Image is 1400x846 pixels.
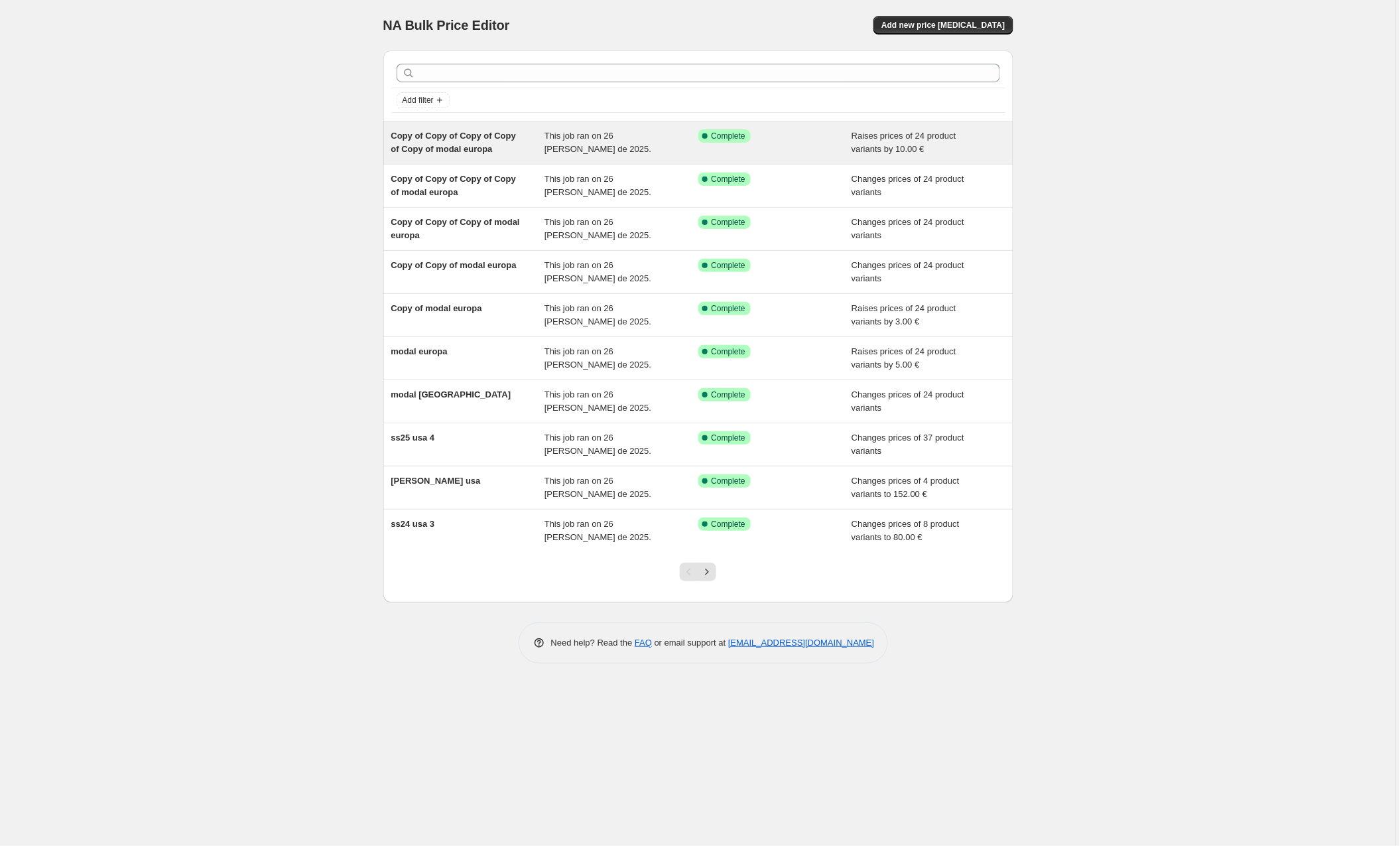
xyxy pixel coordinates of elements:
[391,476,481,486] span: [PERSON_NAME] usa
[712,519,745,529] span: Complete
[852,260,964,283] span: Changes prices of 24 product variants
[544,476,651,499] span: This job ran on 26 [PERSON_NAME] de 2025.
[712,389,745,400] span: Complete
[852,217,964,240] span: Changes prices of 24 product variants
[712,303,745,314] span: Complete
[635,638,652,648] a: FAQ
[712,476,745,486] span: Complete
[852,433,964,456] span: Changes prices of 37 product variants
[391,346,448,356] span: modal europa
[881,20,1005,31] span: Add new price [MEDICAL_DATA]
[544,260,651,283] span: This job ran on 26 [PERSON_NAME] de 2025.
[712,131,745,141] span: Complete
[712,174,745,184] span: Complete
[391,303,482,313] span: Copy of modal europa
[652,638,728,648] span: or email support at
[391,433,435,443] span: ss25 usa 4
[852,476,960,499] span: Changes prices of 4 product variants to 152.00 €
[852,519,960,542] span: Changes prices of 8 product variants to 80.00 €
[873,16,1013,35] button: Add new price [MEDICAL_DATA]
[852,131,956,154] span: Raises prices of 24 product variants by 10.00 €
[544,174,651,197] span: This job ran on 26 [PERSON_NAME] de 2025.
[544,519,651,542] span: This job ran on 26 [PERSON_NAME] de 2025.
[397,92,450,108] button: Add filter
[852,174,964,197] span: Changes prices of 24 product variants
[544,303,651,326] span: This job ran on 26 [PERSON_NAME] de 2025.
[712,260,745,271] span: Complete
[544,389,651,413] span: This job ran on 26 [PERSON_NAME] de 2025.
[852,303,956,326] span: Raises prices of 24 product variants by 3.00 €
[712,217,745,228] span: Complete
[391,260,517,270] span: Copy of Copy of modal europa
[852,389,964,413] span: Changes prices of 24 product variants
[391,131,516,154] span: Copy of Copy of Copy of Copy of Copy of modal europa
[403,95,434,106] span: Add filter
[551,638,635,648] span: Need help? Read the
[391,217,520,240] span: Copy of Copy of Copy of modal europa
[391,519,435,529] span: ss24 usa 3
[852,346,956,370] span: Raises prices of 24 product variants by 5.00 €
[698,563,716,581] button: Next
[383,18,510,33] span: NA Bulk Price Editor
[712,346,745,357] span: Complete
[680,563,716,581] nav: Pagination
[391,389,511,399] span: modal [GEOGRAPHIC_DATA]
[728,638,874,648] a: [EMAIL_ADDRESS][DOMAIN_NAME]
[544,433,651,456] span: This job ran on 26 [PERSON_NAME] de 2025.
[391,174,516,197] span: Copy of Copy of Copy of Copy of modal europa
[544,217,651,240] span: This job ran on 26 [PERSON_NAME] de 2025.
[712,433,745,443] span: Complete
[544,346,651,370] span: This job ran on 26 [PERSON_NAME] de 2025.
[544,131,651,154] span: This job ran on 26 [PERSON_NAME] de 2025.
